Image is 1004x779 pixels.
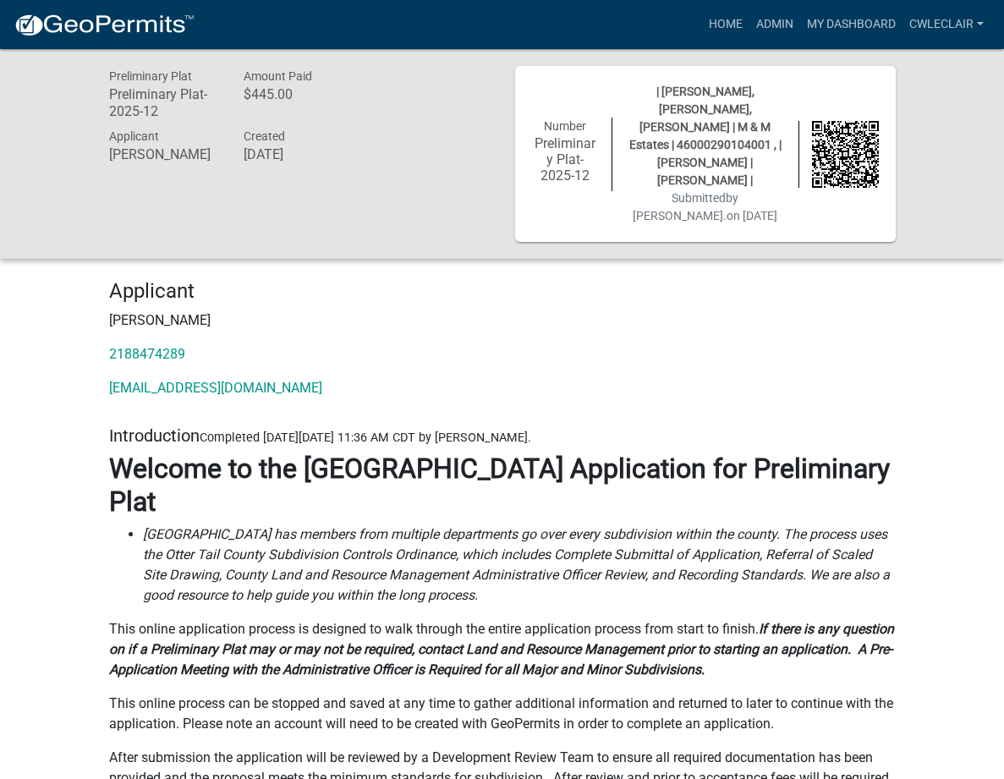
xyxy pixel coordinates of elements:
h6: $445.00 [244,86,354,102]
h6: [PERSON_NAME] [109,146,219,162]
span: | [PERSON_NAME], [PERSON_NAME], [PERSON_NAME] | M & M Estates | 46000290104001 , | [PERSON_NAME] ... [629,85,782,187]
h6: [DATE] [244,146,354,162]
span: Created [244,129,285,143]
h6: Preliminary Plat-2025-12 [109,86,219,118]
strong: Welcome to the [GEOGRAPHIC_DATA] Application for Preliminary Plat [109,453,890,517]
a: 2188474289 [109,346,185,362]
a: Home [702,8,749,41]
i: [GEOGRAPHIC_DATA] has members from multiple departments go over every subdivision within the coun... [143,526,890,603]
h6: Preliminary Plat-2025-12 [532,135,599,184]
span: Preliminary Plat [109,69,192,83]
p: [PERSON_NAME] [109,310,896,331]
a: Admin [749,8,800,41]
p: This online application process is designed to walk through the entire application process from s... [109,619,896,680]
a: [EMAIL_ADDRESS][DOMAIN_NAME] [109,380,322,396]
strong: If there is any question on if a Preliminary Plat may or may not be required, contact Land and Re... [109,621,894,678]
img: QR code [812,121,879,188]
h5: Introduction [109,425,896,446]
span: Amount Paid [244,69,312,83]
p: This online process can be stopped and saved at any time to gather additional information and ret... [109,694,896,734]
span: Submitted on [DATE] [633,191,777,222]
a: My Dashboard [800,8,903,41]
span: Completed [DATE][DATE] 11:36 AM CDT by [PERSON_NAME]. [200,431,531,445]
span: Number [544,119,586,133]
span: Applicant [109,129,159,143]
a: cwleclair [903,8,990,41]
h4: Applicant [109,279,896,304]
